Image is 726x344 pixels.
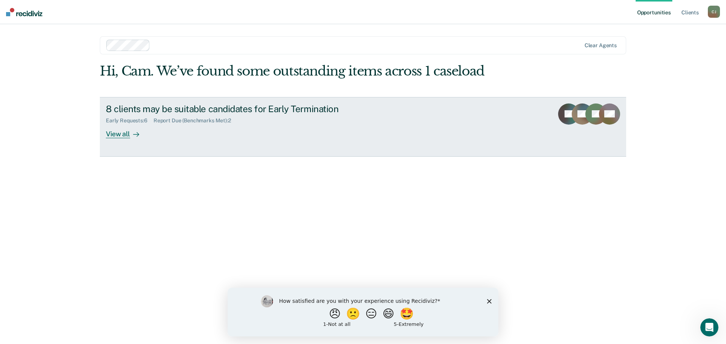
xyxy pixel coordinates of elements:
[154,117,237,124] div: Report Due (Benchmarks Met) : 2
[100,63,521,79] div: Hi, Cam. We’ve found some outstanding items across 1 caseload
[100,97,626,157] a: 8 clients may be suitable candidates for Early TerminationEarly Requests:6Report Due (Benchmarks ...
[228,288,498,336] iframe: Survey by Kim from Recidiviz
[700,318,718,336] iframe: Intercom live chat
[708,6,720,18] div: C J
[106,103,371,114] div: 8 clients may be suitable candidates for Early Termination
[6,8,42,16] img: Recidiviz
[106,123,148,138] div: View all
[106,117,154,124] div: Early Requests : 6
[708,6,720,18] button: CJ
[585,42,617,49] div: Clear agents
